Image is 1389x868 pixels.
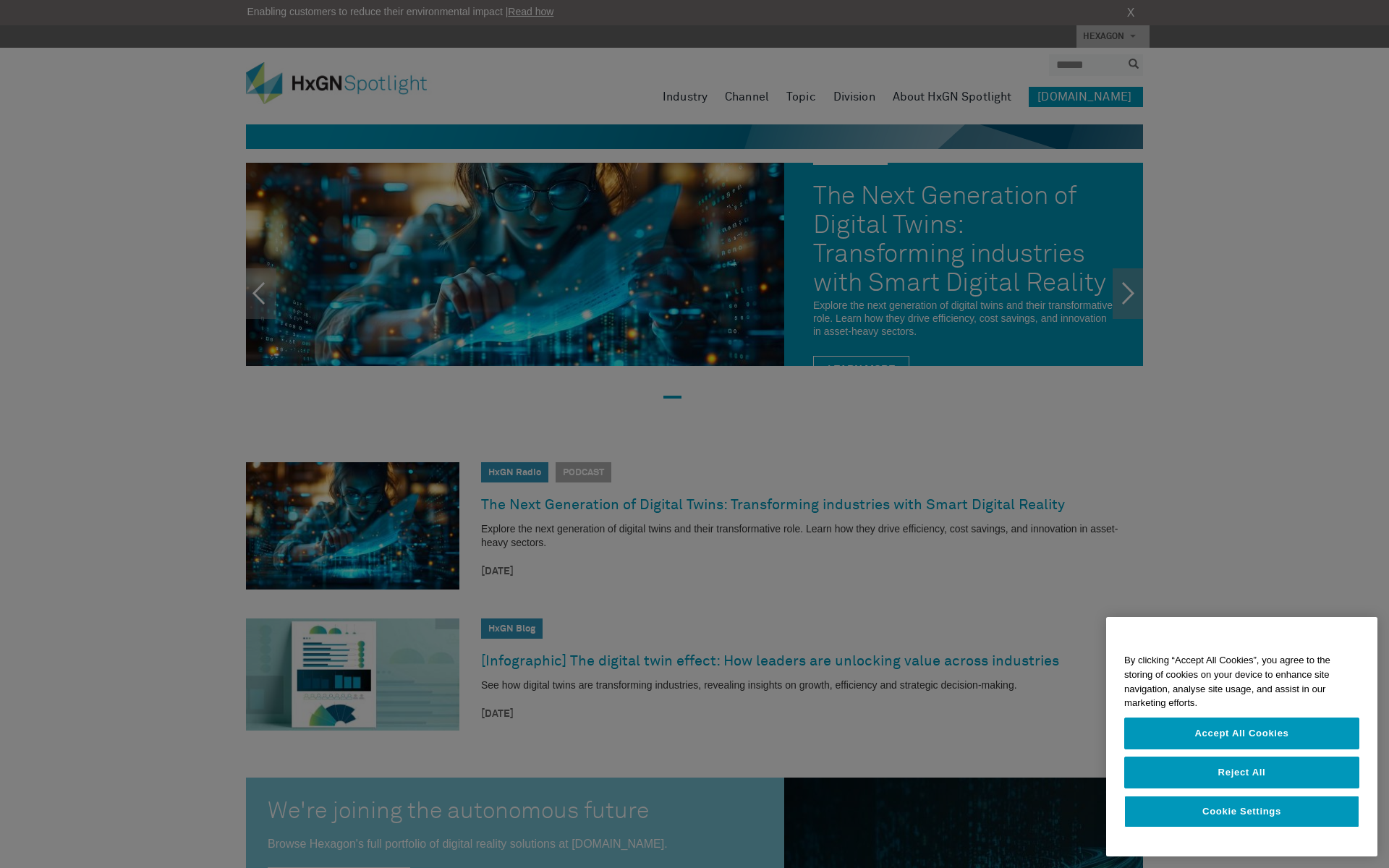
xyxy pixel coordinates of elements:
div: Cookie banner [1106,617,1377,856]
button: Reject All [1124,757,1359,788]
div: Privacy [1106,617,1377,856]
button: Cookie Settings [1124,796,1359,827]
button: Accept All Cookies [1124,718,1359,749]
div: By clicking “Accept All Cookies”, you agree to the storing of cookies on your device to enhance s... [1106,646,1377,718]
